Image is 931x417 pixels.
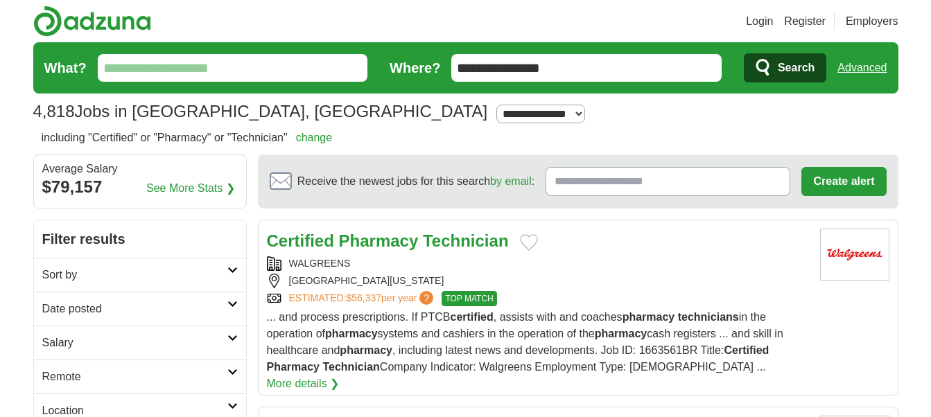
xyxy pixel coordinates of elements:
[267,375,340,392] a: More details ❯
[520,234,538,251] button: Add to favorite jobs
[34,220,246,258] h2: Filter results
[42,301,227,317] h2: Date posted
[42,130,333,146] h2: including "Certified" or "Pharmacy" or "Technician"
[34,292,246,326] a: Date posted
[33,6,151,37] img: Adzuna logo
[289,258,351,269] a: WALGREENS
[42,175,238,199] div: $79,157
[267,311,783,373] span: ... and process prescriptions. If PTCB , assists with and coaches in the operation of systems and...
[490,175,532,187] a: by email
[451,311,494,323] strong: certified
[33,102,488,121] h1: Jobs in [GEOGRAPHIC_DATA], [GEOGRAPHIC_DATA]
[678,311,739,323] strong: technicians
[44,57,87,78] label: What?
[744,53,826,82] button: Search
[801,167,886,196] button: Create alert
[846,13,898,30] a: Employers
[339,231,419,250] strong: Pharmacy
[340,344,392,356] strong: pharmacy
[146,180,235,197] a: See More Stats ❯
[390,57,440,78] label: Where?
[623,311,675,323] strong: pharmacy
[784,13,826,30] a: Register
[595,328,647,339] strong: pharmacy
[442,291,496,306] span: TOP MATCH
[289,291,437,306] a: ESTIMATED:$56,337per year?
[820,229,889,281] img: Walgreens logo
[423,231,509,250] strong: Technician
[419,291,433,305] span: ?
[34,258,246,292] a: Sort by
[837,54,887,82] a: Advanced
[746,13,773,30] a: Login
[42,267,227,283] h2: Sort by
[267,361,320,373] strong: Pharmacy
[296,132,333,143] a: change
[346,292,381,303] span: $56,337
[42,163,238,175] div: Average Salary
[778,54,815,82] span: Search
[724,344,769,356] strong: Certified
[267,231,509,250] a: Certified Pharmacy Technician
[34,326,246,360] a: Salary
[267,274,809,288] div: [GEOGRAPHIC_DATA][US_STATE]
[42,369,227,385] h2: Remote
[34,360,246,393] a: Remote
[42,335,227,351] h2: Salary
[325,328,378,339] strong: pharmacy
[322,361,379,373] strong: Technician
[267,231,334,250] strong: Certified
[297,173,534,190] span: Receive the newest jobs for this search :
[33,99,75,124] span: 4,818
